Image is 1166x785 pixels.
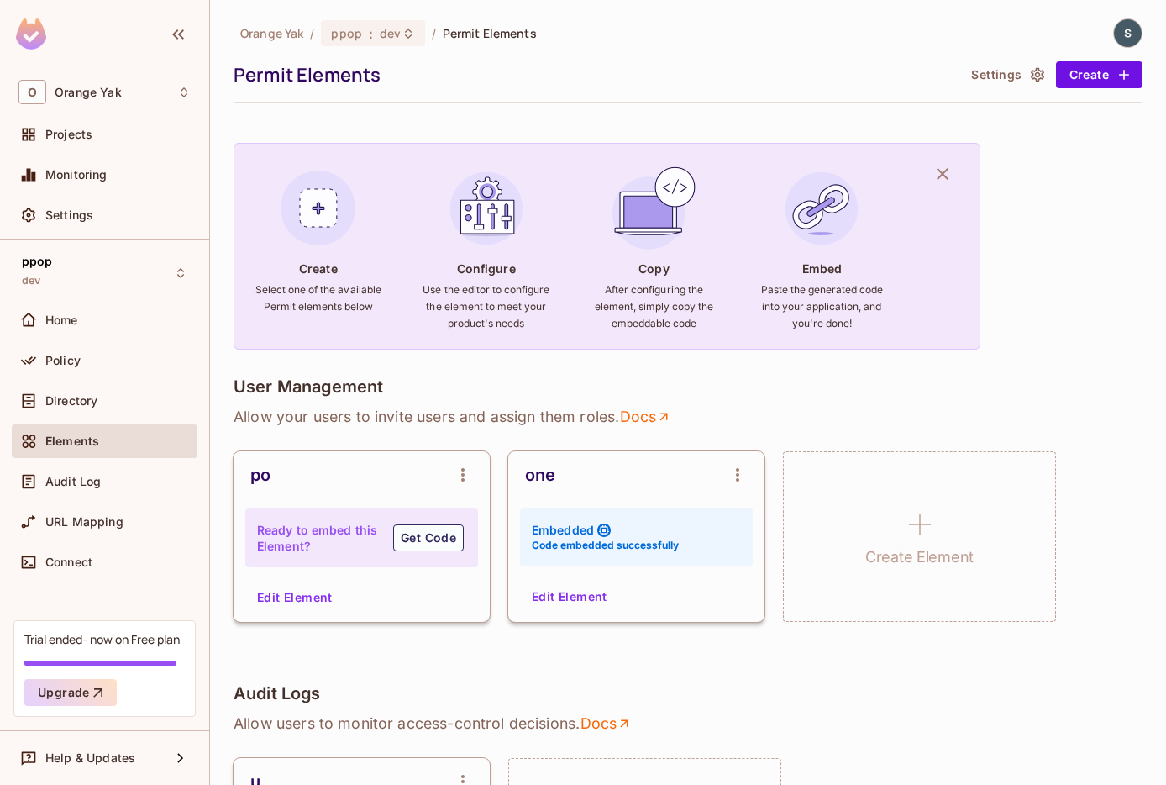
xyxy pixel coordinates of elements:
h4: Create [299,261,338,277]
h4: Embedded [532,522,594,538]
h6: After configuring the element, simply copy the embeddable code [590,282,717,332]
span: ppop [331,25,362,41]
span: Projects [45,128,92,141]
h4: Audit Logs [234,683,321,703]
button: Create [1056,61,1142,88]
span: Workspace: Orange Yak [55,86,122,99]
button: open Menu [721,458,754,492]
span: Elements [45,435,99,448]
span: Help & Updates [45,751,135,765]
p: Allow your users to invite users and assign them roles . [234,407,1142,427]
button: open Menu [446,458,480,492]
h4: User Management [234,377,383,397]
span: Settings [45,208,93,222]
img: Copy Element [608,163,699,254]
img: Configure Element [441,163,532,254]
img: Embed Element [776,163,867,254]
span: Policy [45,354,81,367]
h6: Select one of the available Permit elements below [255,282,382,315]
span: Home [45,313,78,327]
span: dev [380,25,401,41]
span: Audit Log [45,475,101,488]
span: the active workspace [240,25,303,41]
h4: Configure [457,261,516,277]
div: po [250,465,270,485]
span: ppop [22,255,53,268]
h4: Embed [802,261,843,277]
button: Edit Element [250,584,339,611]
h1: Create Element [865,545,974,570]
p: Allow users to monitor access-control decisions . [234,714,1142,734]
span: Connect [45,556,92,569]
img: Create Element [273,163,364,254]
div: Trial ended- now on Free plan [24,631,180,647]
h6: Use the editor to configure the element to meet your product's needs [423,282,550,332]
h6: Code embedded successfully [532,538,679,553]
span: Directory [45,394,97,408]
h6: Paste the generated code into your application, and you're done! [758,282,885,332]
div: one [525,465,555,485]
img: SReyMgAAAABJRU5ErkJggg== [16,18,46,50]
span: O [18,80,46,104]
span: Monitoring [45,168,108,182]
h4: Copy [638,261,669,277]
button: Get Code [393,524,464,551]
img: shuvyankor@gmail.com [1114,19,1142,47]
button: Settings [964,61,1048,88]
button: Edit Element [525,583,614,610]
span: Permit Elements [443,25,537,41]
a: Docs [619,407,672,427]
button: Upgrade [24,679,117,706]
a: Docs [580,714,633,734]
span: dev [22,274,40,287]
li: / [432,25,436,41]
li: / [310,25,314,41]
h4: Ready to embed this Element? [257,522,378,554]
div: Permit Elements [234,62,956,87]
span: : [368,27,374,40]
span: URL Mapping [45,515,123,529]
